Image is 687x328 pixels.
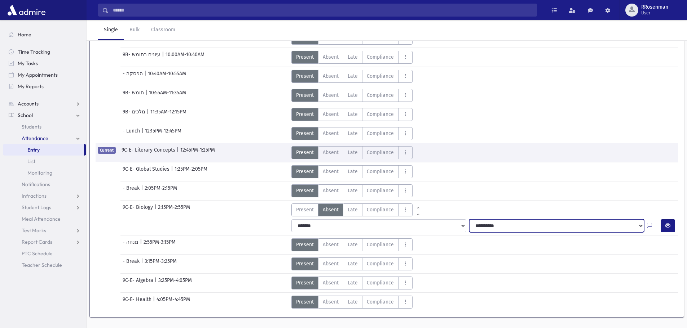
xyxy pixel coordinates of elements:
a: Notifications [3,179,86,190]
span: Compliance [367,279,394,287]
span: Absent [323,130,339,137]
input: Search [109,4,537,17]
span: Present [296,279,314,287]
a: Classroom [145,20,181,40]
a: Single [98,20,124,40]
span: 3:15PM-3:25PM [145,257,177,270]
a: PTC Schedule [3,248,86,259]
span: Late [348,241,358,248]
span: My Tasks [18,60,38,67]
div: AttTypes [291,51,413,64]
span: | [171,165,175,178]
div: AttTypes [291,238,413,251]
a: Entry [3,144,84,156]
span: Students [22,123,41,130]
span: Present [296,111,314,118]
span: | [155,277,158,289]
span: Home [18,31,31,38]
a: Time Tracking [3,46,86,58]
span: Late [348,206,358,214]
span: Present [296,260,314,268]
span: 9C-E- Biology [123,203,154,216]
span: 1:25PM-2:05PM [175,165,207,178]
span: 10:55AM-11:35AM [149,89,186,102]
img: AdmirePro [6,3,47,17]
span: PTC Schedule [22,250,53,257]
span: 10:40AM-10:55AM [148,70,186,83]
span: Present [296,206,314,214]
div: AttTypes [291,70,413,83]
span: Present [296,168,314,175]
span: Compliance [367,260,394,268]
span: Present [296,298,314,306]
span: 2:15PM-2:55PM [158,203,190,216]
div: AttTypes [291,203,424,216]
span: 9C-E- Algebra [123,277,155,289]
span: 9B- עיונים בחומש [123,51,162,64]
span: 4:05PM-4:45PM [157,296,190,309]
span: Student Logs [22,204,51,211]
span: Absent [323,279,339,287]
span: Attendance [22,135,48,141]
span: Present [296,72,314,80]
div: AttTypes [291,165,413,178]
span: Late [348,130,358,137]
div: AttTypes [291,296,413,309]
span: 12:15PM-12:45PM [145,127,181,140]
span: 9C-E- Global Studies [123,165,171,178]
span: - Lunch [123,127,141,140]
span: Compliance [367,149,394,156]
a: Test Marks [3,225,86,236]
span: Compliance [367,241,394,248]
span: - הפסקה [123,70,144,83]
span: | [177,146,180,159]
a: Students [3,121,86,132]
span: List [27,158,35,165]
span: | [153,296,157,309]
span: Absent [323,149,339,156]
a: Monitoring [3,167,86,179]
a: Infractions [3,190,86,202]
div: AttTypes [291,257,413,270]
span: School [18,112,33,118]
span: Absent [323,53,339,61]
span: Present [296,91,314,99]
span: - Break [123,257,141,270]
span: 3:25PM-4:05PM [158,277,192,289]
span: - Break [123,184,141,197]
span: Accounts [18,100,39,107]
span: Absent [323,241,339,248]
span: Monitoring [27,170,52,176]
a: Attendance [3,132,86,144]
a: Meal Attendance [3,213,86,225]
span: 12:45PM-1:25PM [180,146,215,159]
div: AttTypes [291,184,413,197]
span: Absent [323,187,339,194]
span: Late [348,149,358,156]
a: All Prior [413,203,424,209]
span: Late [348,72,358,80]
span: 9C-E- Literary Concepts [122,146,177,159]
span: Compliance [367,130,394,137]
span: Late [348,111,358,118]
span: Meal Attendance [22,216,61,222]
div: AttTypes [291,89,413,102]
span: Present [296,53,314,61]
span: Late [348,168,358,175]
span: Late [348,187,358,194]
a: My Tasks [3,58,86,69]
a: Home [3,29,86,40]
span: Absent [323,72,339,80]
span: My Reports [18,83,44,90]
span: Late [348,260,358,268]
span: Time Tracking [18,49,50,55]
a: All Later [413,209,424,215]
span: Entry [27,147,40,153]
a: Bulk [124,20,145,40]
span: - מנחה [123,238,140,251]
span: User [641,10,668,16]
span: Compliance [367,206,394,214]
div: AttTypes [291,146,413,159]
span: Present [296,130,314,137]
span: Absent [323,111,339,118]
